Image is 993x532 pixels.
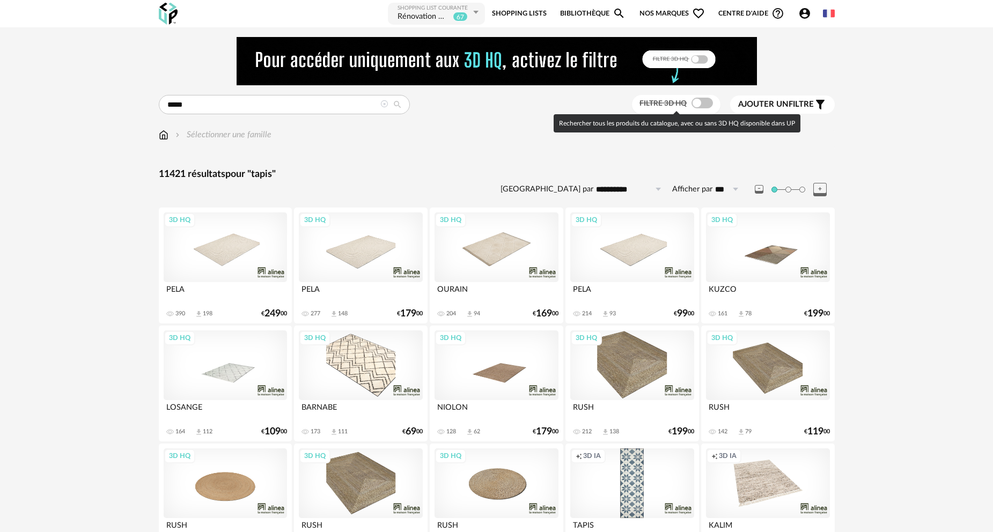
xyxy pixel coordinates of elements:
div: PELA [164,282,287,304]
span: Help Circle Outline icon [771,7,784,20]
div: 198 [203,310,212,317]
span: Magnify icon [613,7,626,20]
div: 79 [745,428,752,435]
div: 148 [338,310,348,317]
div: KUZCO [706,282,829,304]
span: Download icon [466,428,474,436]
span: 119 [807,428,823,435]
img: svg+xml;base64,PHN2ZyB3aWR0aD0iMTYiIGhlaWdodD0iMTciIHZpZXdCb3g9IjAgMCAxNiAxNyIgZmlsbD0ibm9uZSIgeG... [159,129,168,141]
div: 138 [609,428,619,435]
div: 3D HQ [299,449,330,463]
label: [GEOGRAPHIC_DATA] par [501,184,593,195]
span: Creation icon [576,452,582,460]
div: 390 [175,310,185,317]
div: 128 [446,428,456,435]
div: PELA [570,282,694,304]
a: 3D HQ PELA 214 Download icon 93 €9900 [565,208,698,323]
a: 3D HQ KUZCO 161 Download icon 78 €19900 [701,208,834,323]
div: Shopping List courante [398,5,470,12]
span: Ajouter un [738,100,789,108]
span: Download icon [737,428,745,436]
div: 164 [175,428,185,435]
div: 142 [718,428,727,435]
div: € 00 [804,428,830,435]
div: 173 [311,428,320,435]
div: 3D HQ [299,213,330,227]
span: 169 [536,310,552,317]
span: Nos marques [639,2,705,26]
span: 99 [677,310,688,317]
span: Filter icon [814,98,827,111]
span: Filtre 3D HQ [639,100,687,107]
span: filtre [738,99,814,110]
span: 69 [406,428,416,435]
span: Download icon [737,310,745,318]
div: 111 [338,428,348,435]
div: Rechercher tous les produits du catalogue, avec ou sans 3D HQ disponible dans UP [554,114,800,132]
div: 3D HQ [707,331,738,345]
span: Download icon [330,310,338,318]
div: 3D HQ [707,213,738,227]
span: Download icon [466,310,474,318]
a: Shopping Lists [492,2,547,26]
span: Account Circle icon [798,7,816,20]
div: € 00 [674,310,694,317]
span: 199 [672,428,688,435]
div: € 00 [402,428,423,435]
div: 3D HQ [435,331,466,345]
span: Creation icon [711,452,718,460]
div: € 00 [804,310,830,317]
div: LOSANGE [164,400,287,422]
a: 3D HQ RUSH 142 Download icon 79 €11900 [701,326,834,441]
span: Download icon [195,310,203,318]
div: 112 [203,428,212,435]
span: 3D IA [719,452,737,460]
img: svg+xml;base64,PHN2ZyB3aWR0aD0iMTYiIGhlaWdodD0iMTYiIHZpZXdCb3g9IjAgMCAxNiAxNiIgZmlsbD0ibm9uZSIgeG... [173,129,182,141]
div: BARNABE [299,400,422,422]
span: 3D IA [583,452,601,460]
div: 3D HQ [164,213,195,227]
a: 3D HQ OURAIN 204 Download icon 94 €16900 [430,208,563,323]
div: 204 [446,310,456,317]
div: 3D HQ [164,331,195,345]
span: 179 [536,428,552,435]
img: fr [823,8,835,19]
div: OURAIN [435,282,558,304]
div: € 00 [533,310,558,317]
div: 3D HQ [299,331,330,345]
sup: 67 [453,12,468,21]
div: 3D HQ [571,331,602,345]
div: RUSH [706,400,829,422]
div: 94 [474,310,480,317]
img: NEW%20NEW%20HQ%20NEW_V1.gif [237,37,757,85]
div: Rénovation maison MURAT [398,12,451,23]
span: Download icon [601,428,609,436]
span: Account Circle icon [798,7,811,20]
img: OXP [159,3,178,25]
span: Download icon [330,428,338,436]
a: 3D HQ PELA 277 Download icon 148 €17900 [294,208,427,323]
a: 3D HQ NIOLON 128 Download icon 62 €17900 [430,326,563,441]
div: € 00 [261,428,287,435]
button: Ajouter unfiltre Filter icon [730,95,835,114]
div: 214 [582,310,592,317]
div: Sélectionner une famille [173,129,271,141]
div: PELA [299,282,422,304]
div: 161 [718,310,727,317]
div: € 00 [261,310,287,317]
span: 249 [264,310,281,317]
div: 78 [745,310,752,317]
div: 62 [474,428,480,435]
div: € 00 [397,310,423,317]
div: 3D HQ [571,213,602,227]
a: 3D HQ LOSANGE 164 Download icon 112 €10900 [159,326,292,441]
div: NIOLON [435,400,558,422]
div: 11421 résultats [159,168,835,181]
a: 3D HQ BARNABE 173 Download icon 111 €6900 [294,326,427,441]
div: 3D HQ [435,213,466,227]
span: Centre d'aideHelp Circle Outline icon [718,7,784,20]
a: BibliothèqueMagnify icon [560,2,626,26]
span: 179 [400,310,416,317]
a: 3D HQ PELA 390 Download icon 198 €24900 [159,208,292,323]
span: Download icon [601,310,609,318]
